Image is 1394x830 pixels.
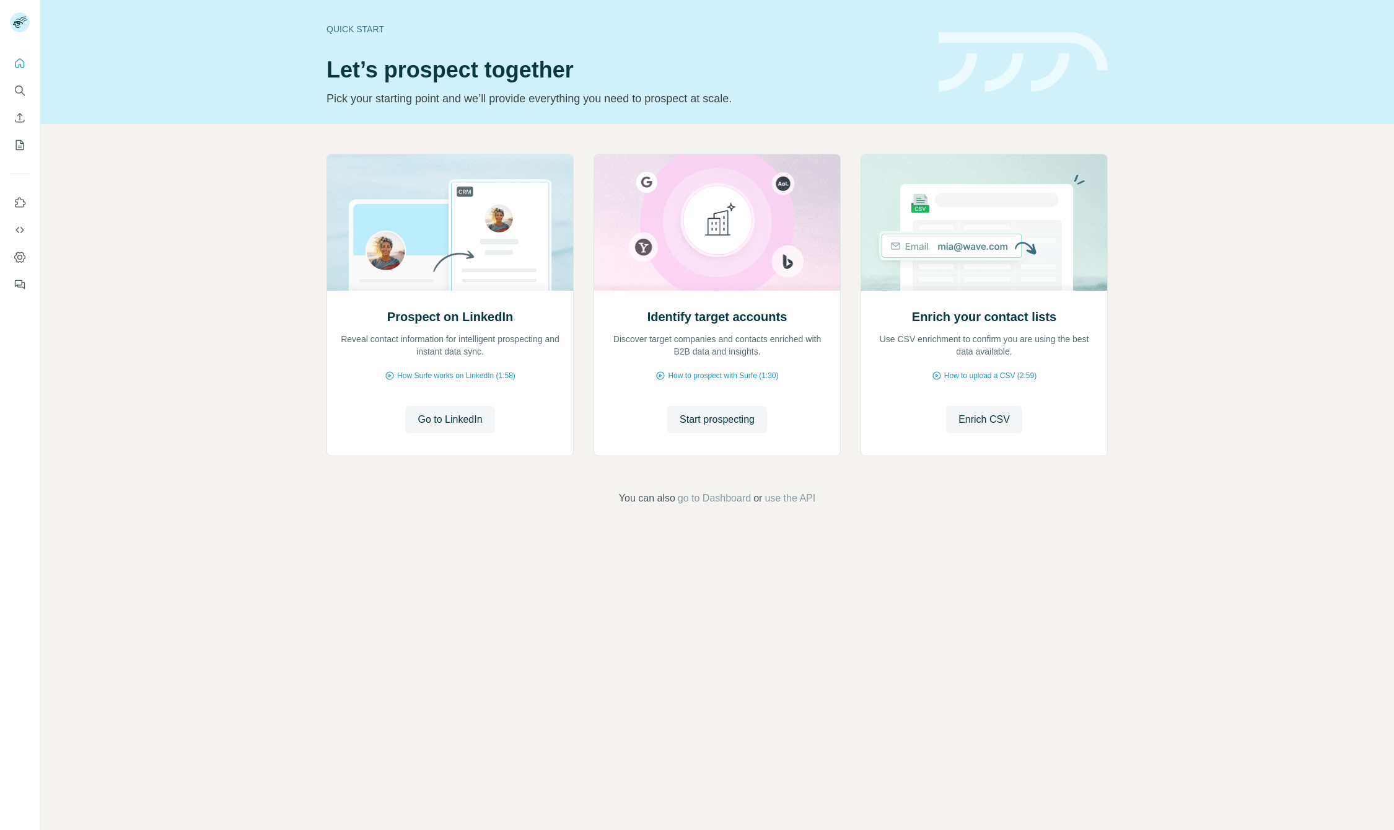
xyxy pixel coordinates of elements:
[327,154,574,291] img: Prospect on LinkedIn
[10,246,30,268] button: Dashboard
[874,333,1095,358] p: Use CSV enrichment to confirm you are using the best data available.
[765,491,815,506] button: use the API
[861,154,1108,291] img: Enrich your contact lists
[912,308,1056,325] h2: Enrich your contact lists
[10,219,30,241] button: Use Surfe API
[327,23,924,35] div: Quick start
[327,90,924,107] p: Pick your starting point and we’ll provide everything you need to prospect at scale.
[680,412,755,427] span: Start prospecting
[10,134,30,156] button: My lists
[10,52,30,74] button: Quick start
[10,107,30,129] button: Enrich CSV
[619,491,675,506] span: You can also
[667,406,767,433] button: Start prospecting
[340,333,561,358] p: Reveal contact information for intelligent prospecting and instant data sync.
[753,491,762,506] span: or
[10,79,30,102] button: Search
[594,154,841,291] img: Identify target accounts
[946,406,1022,433] button: Enrich CSV
[327,58,924,82] h1: Let’s prospect together
[10,273,30,296] button: Feedback
[418,412,482,427] span: Go to LinkedIn
[387,308,513,325] h2: Prospect on LinkedIn
[958,412,1010,427] span: Enrich CSV
[939,32,1108,92] img: banner
[405,406,494,433] button: Go to LinkedIn
[10,192,30,214] button: Use Surfe on LinkedIn
[607,333,828,358] p: Discover target companies and contacts enriched with B2B data and insights.
[678,491,751,506] button: go to Dashboard
[944,370,1037,381] span: How to upload a CSV (2:59)
[647,308,787,325] h2: Identify target accounts
[668,370,778,381] span: How to prospect with Surfe (1:30)
[397,370,515,381] span: How Surfe works on LinkedIn (1:58)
